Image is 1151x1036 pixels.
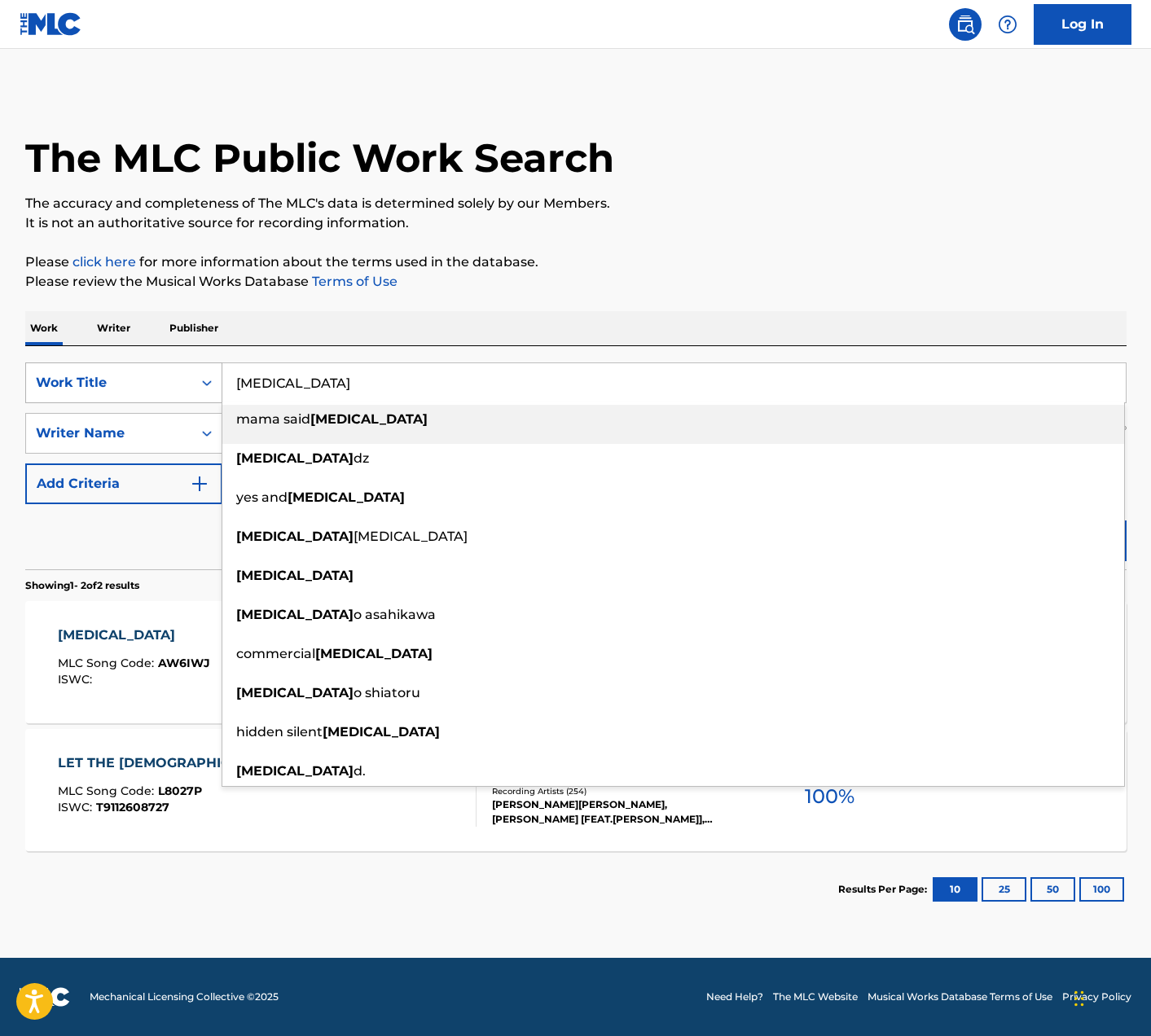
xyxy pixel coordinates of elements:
[25,134,614,182] h1: The MLC Public Work Search
[36,424,182,443] div: Writer Name
[36,373,182,393] div: Work Title
[236,450,354,466] strong: [MEDICAL_DATA]
[58,672,96,687] span: ISWC :
[805,782,854,811] span: 100 %
[315,646,433,661] strong: [MEDICAL_DATA]
[1074,974,1084,1023] div: Drag
[25,194,1127,213] p: The accuracy and completeness of The MLC's data is determined solely by our Members.
[92,311,135,345] p: Writer
[492,797,738,827] div: [PERSON_NAME][PERSON_NAME],[PERSON_NAME] [FEAT.[PERSON_NAME]],[PERSON_NAME], [PERSON_NAME],[PERSO...
[25,272,1127,292] p: Please review the Musical Works Database
[492,785,738,797] div: Recording Artists ( 254 )
[25,252,1127,272] p: Please for more information about the terms used in the database.
[25,729,1127,851] a: LET THE [DEMOGRAPHIC_DATA] SAY [MEDICAL_DATA]MLC Song Code:L8027PISWC:T9112608727Writers (1)[PERS...
[25,601,1127,723] a: [MEDICAL_DATA]MLC Song Code:AW6IWJISWC:Writers (7)[PERSON_NAME], [PERSON_NAME], [PERSON_NAME] [PE...
[706,990,763,1004] a: Need Help?
[58,626,210,645] div: [MEDICAL_DATA]
[58,800,96,814] span: ISWC :
[158,656,210,670] span: AW6IWJ
[236,489,288,505] span: yes and
[949,8,982,41] a: Public Search
[991,8,1024,41] div: Help
[933,877,977,902] button: 10
[72,254,136,270] a: click here
[236,568,354,583] strong: [MEDICAL_DATA]
[20,12,82,36] img: MLC Logo
[25,362,1127,569] form: Search Form
[838,882,931,897] p: Results Per Page:
[20,987,70,1007] img: logo
[58,753,438,773] div: LET THE [DEMOGRAPHIC_DATA] SAY [MEDICAL_DATA]
[323,724,440,740] strong: [MEDICAL_DATA]
[236,529,354,544] strong: [MEDICAL_DATA]
[96,800,169,814] span: T9112608727
[868,990,1052,1004] a: Musical Works Database Terms of Use
[25,463,222,504] button: Add Criteria
[309,274,398,289] a: Terms of Use
[354,529,468,544] span: [MEDICAL_DATA]
[158,784,202,798] span: L8027P
[773,990,858,1004] a: The MLC Website
[354,685,420,700] span: o shiatoru
[1062,990,1131,1004] a: Privacy Policy
[236,724,323,740] span: hidden silent
[288,489,405,505] strong: [MEDICAL_DATA]
[1070,958,1151,1036] iframe: Chat Widget
[25,311,63,345] p: Work
[1030,877,1075,902] button: 50
[1079,877,1124,902] button: 100
[1034,4,1131,45] a: Log In
[236,646,315,661] span: commercial
[25,213,1127,233] p: It is not an authoritative source for recording information.
[354,763,366,779] span: d.
[998,15,1017,34] img: help
[58,784,158,798] span: MLC Song Code :
[354,450,369,466] span: dz
[190,474,209,494] img: 9d2ae6d4665cec9f34b9.svg
[982,877,1026,902] button: 25
[58,656,158,670] span: MLC Song Code :
[25,578,139,593] p: Showing 1 - 2 of 2 results
[956,15,975,34] img: search
[310,411,428,427] strong: [MEDICAL_DATA]
[236,763,354,779] strong: [MEDICAL_DATA]
[236,607,354,622] strong: [MEDICAL_DATA]
[165,311,223,345] p: Publisher
[354,607,436,622] span: o asahikawa
[90,990,279,1004] span: Mechanical Licensing Collective © 2025
[236,685,354,700] strong: [MEDICAL_DATA]
[236,411,310,427] span: mama said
